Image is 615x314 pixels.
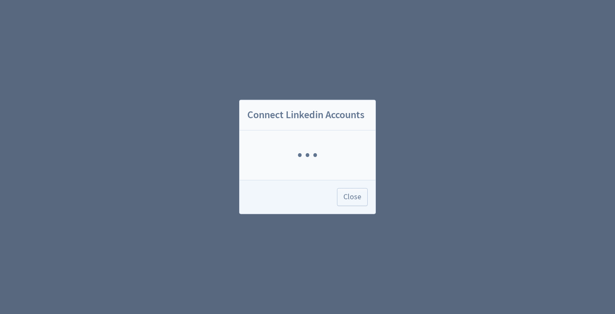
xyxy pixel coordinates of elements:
h2: Connect Linkedin Accounts [240,100,375,131]
span: · [304,134,311,177]
span: · [296,134,304,177]
span: · [311,134,319,177]
button: Close [337,188,368,206]
span: Close [343,193,361,201]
